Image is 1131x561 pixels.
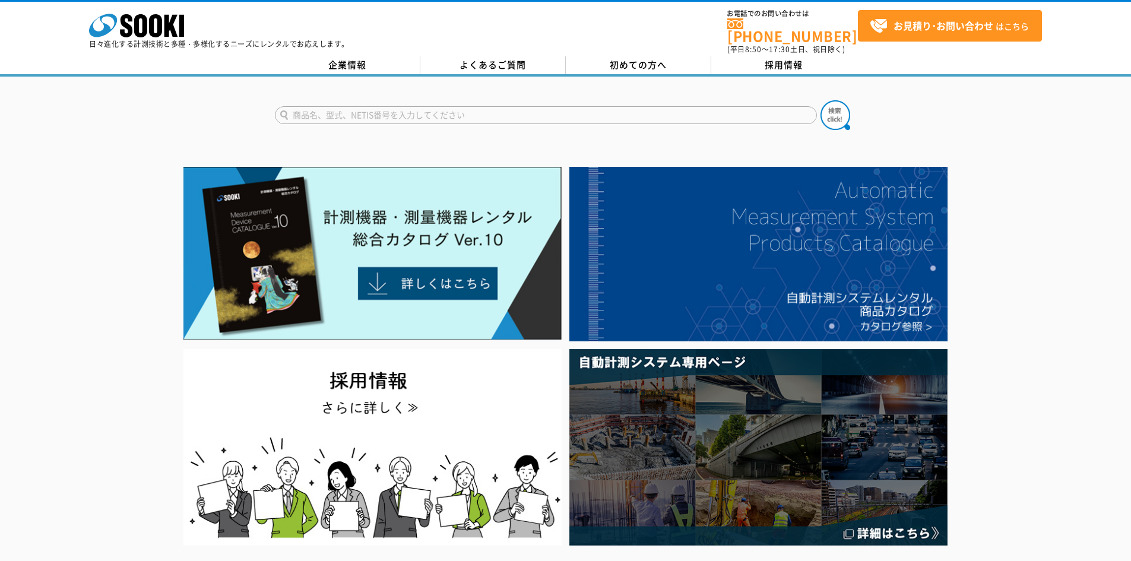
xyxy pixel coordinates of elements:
[275,56,420,74] a: 企業情報
[820,100,850,130] img: btn_search.png
[569,167,948,341] img: 自動計測システムカタログ
[569,349,948,546] img: 自動計測システム専用ページ
[894,18,993,33] strong: お見積り･お問い合わせ
[566,56,711,74] a: 初めての方へ
[858,10,1042,42] a: お見積り･お問い合わせはこちら
[183,349,562,546] img: SOOKI recruit
[610,58,667,71] span: 初めての方へ
[89,40,349,47] p: 日々進化する計測技術と多種・多様化するニーズにレンタルでお応えします。
[727,44,845,55] span: (平日 ～ 土日、祝日除く)
[183,167,562,340] img: Catalog Ver10
[769,44,790,55] span: 17:30
[711,56,857,74] a: 採用情報
[275,106,817,124] input: 商品名、型式、NETIS番号を入力してください
[870,17,1029,35] span: はこちら
[727,10,858,17] span: お電話でのお問い合わせは
[745,44,762,55] span: 8:50
[420,56,566,74] a: よくあるご質問
[727,18,858,43] a: [PHONE_NUMBER]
